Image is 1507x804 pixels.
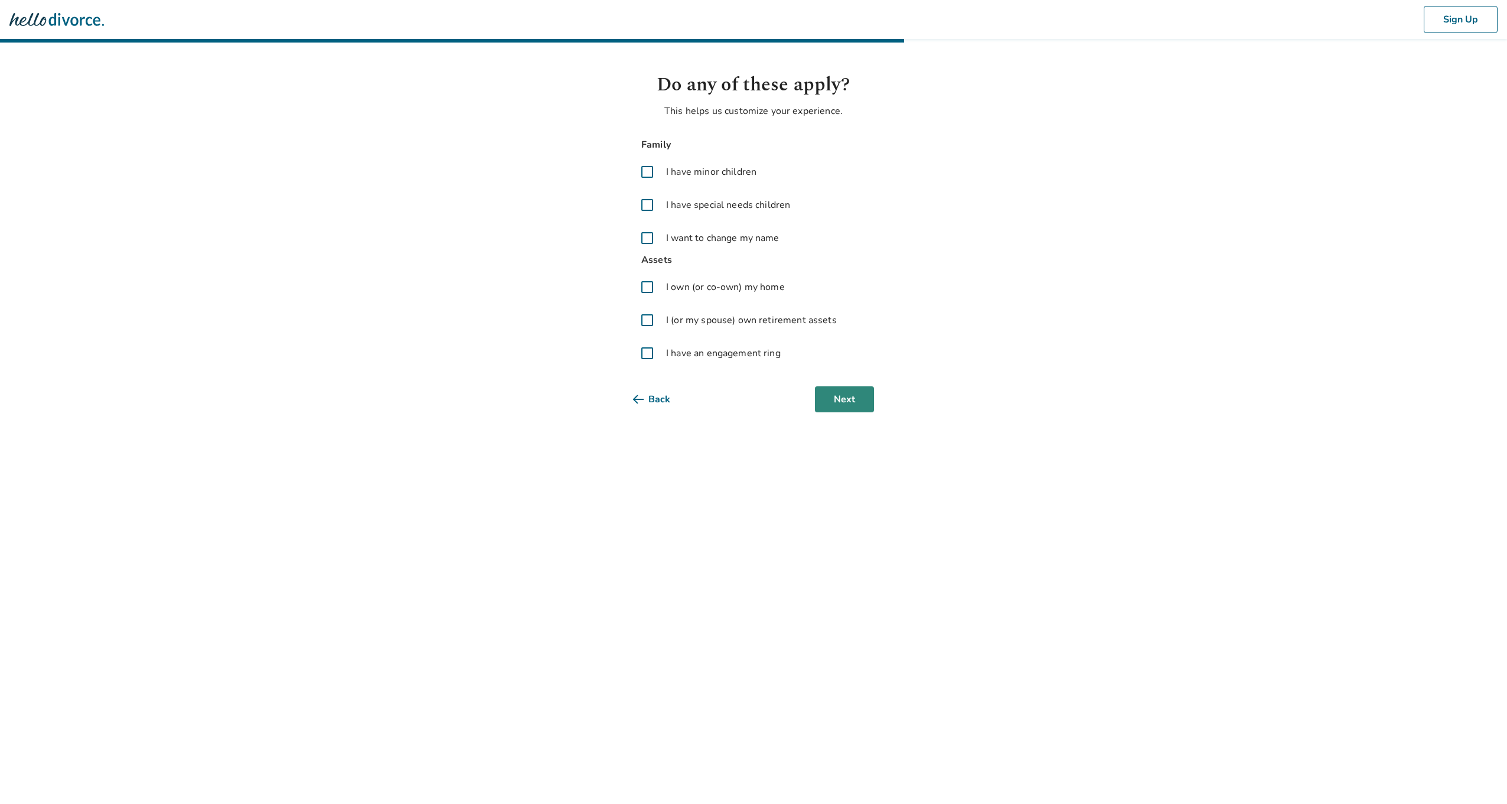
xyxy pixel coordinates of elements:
[1424,6,1498,33] button: Sign Up
[666,313,837,327] span: I (or my spouse) own retirement assets
[633,104,874,118] p: This helps us customize your experience.
[633,386,689,412] button: Back
[666,165,756,179] span: I have minor children
[633,137,874,153] span: Family
[1448,747,1507,804] iframe: Chat Widget
[666,346,781,360] span: I have an engagement ring
[9,8,104,31] img: Hello Divorce Logo
[633,252,874,268] span: Assets
[815,386,874,412] button: Next
[666,198,790,212] span: I have special needs children
[666,280,785,294] span: I own (or co-own) my home
[633,71,874,99] h1: Do any of these apply?
[666,231,779,245] span: I want to change my name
